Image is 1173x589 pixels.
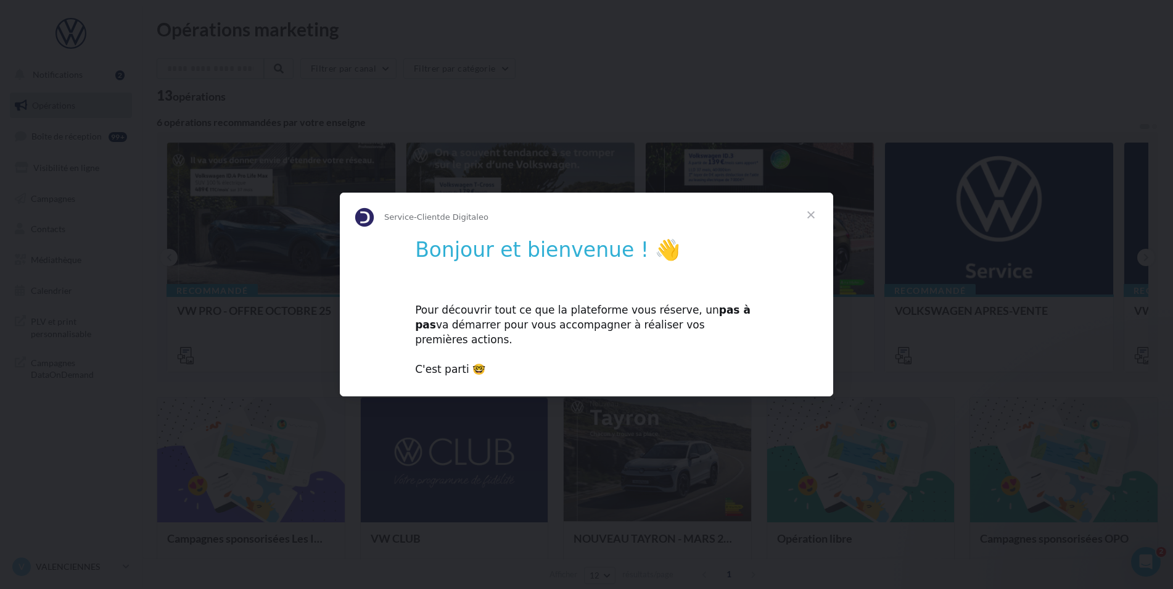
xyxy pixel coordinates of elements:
span: de Digitaleo [440,212,488,222]
span: Fermer [789,193,833,237]
b: pas à pas [415,304,751,331]
h1: Bonjour et bienvenue ! 👋 [415,238,758,270]
span: Service-Client [384,212,440,222]
img: Profile image for Service-Client [355,207,374,227]
div: Pour découvrir tout ce que la plateforme vous réserve, un va démarrer pour vous accompagner à réa... [415,289,758,377]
